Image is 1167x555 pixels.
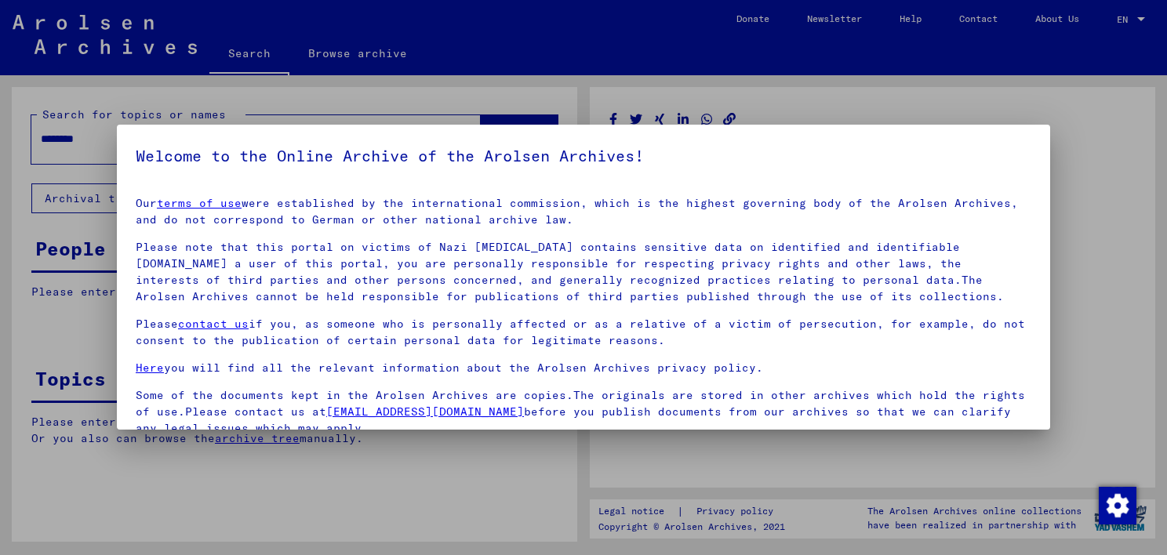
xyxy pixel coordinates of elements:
[326,404,524,419] a: [EMAIL_ADDRESS][DOMAIN_NAME]
[157,196,242,210] a: terms of use
[136,239,1031,305] p: Please note that this portal on victims of Nazi [MEDICAL_DATA] contains sensitive data on identif...
[136,316,1031,349] p: Please if you, as someone who is personally affected or as a relative of a victim of persecution,...
[136,195,1031,228] p: Our were established by the international commission, which is the highest governing body of the ...
[136,360,1031,376] p: you will find all the relevant information about the Arolsen Archives privacy policy.
[136,143,1031,169] h5: Welcome to the Online Archive of the Arolsen Archives!
[1099,487,1136,524] img: Change consent
[136,387,1031,437] p: Some of the documents kept in the Arolsen Archives are copies.The originals are stored in other a...
[178,317,249,331] a: contact us
[136,361,164,375] a: Here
